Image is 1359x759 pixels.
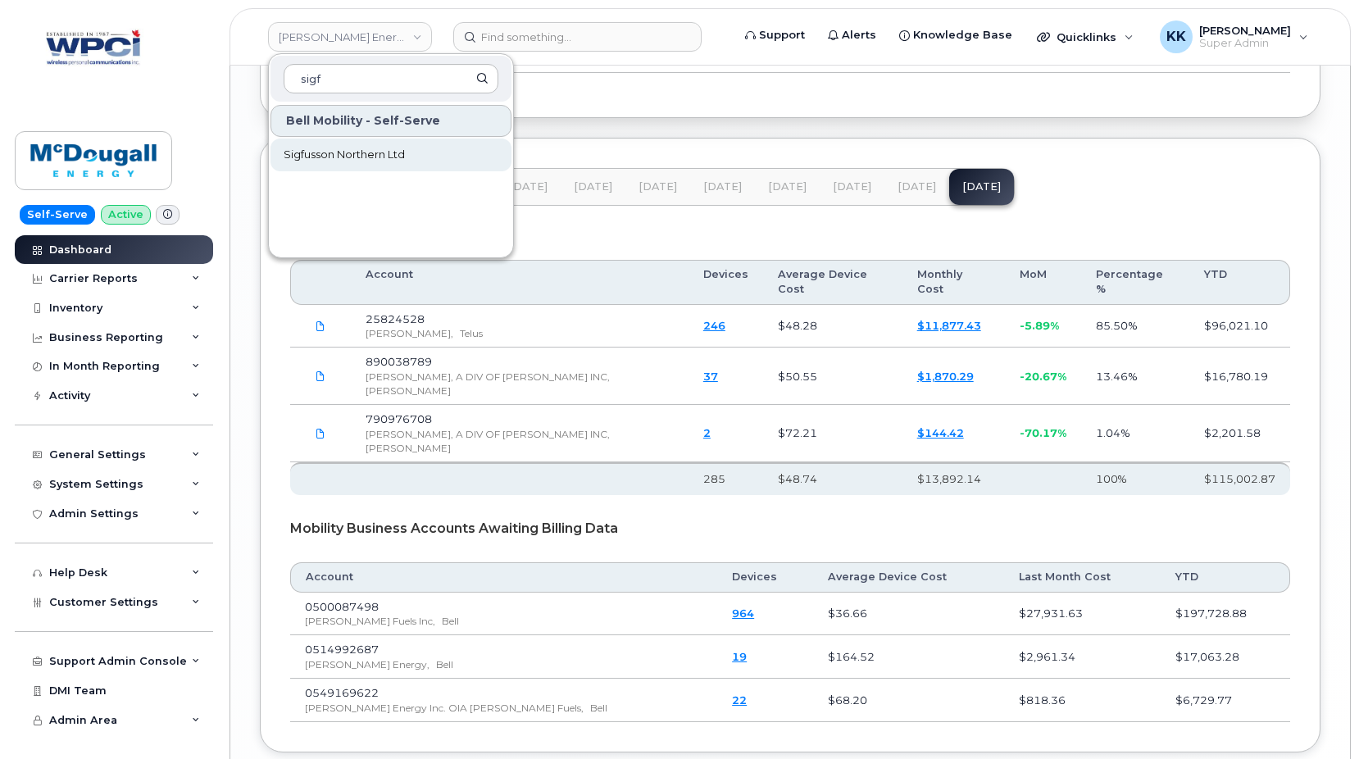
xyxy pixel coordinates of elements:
[1189,462,1290,495] th: $115,002.87
[1161,562,1290,592] th: YTD
[366,412,432,425] span: 790976708
[1004,562,1160,592] th: Last Month Cost
[290,206,1290,247] div: Mobility Business Accounts
[813,635,1004,679] td: $164.52
[351,260,689,305] th: Account
[898,180,936,193] span: [DATE]
[366,312,425,325] span: 25824528
[305,643,379,656] span: 0514992687
[902,462,1005,495] th: $13,892.14
[813,562,1004,592] th: Average Device Cost
[888,19,1024,52] a: Knowledge Base
[305,615,435,627] span: [PERSON_NAME] Fuels Inc,
[366,370,610,383] span: [PERSON_NAME], A DIV OF [PERSON_NAME] INC,
[305,658,430,670] span: [PERSON_NAME] Energy,
[1004,635,1160,679] td: $2,961.34
[1020,426,1066,439] span: -70.17%
[917,426,964,439] a: $144.42
[703,426,711,439] a: 2
[763,462,902,495] th: $48.74
[1189,305,1290,348] td: $96,021.10
[813,593,1004,636] td: $36.66
[734,19,816,52] a: Support
[763,348,902,405] td: $50.55
[460,327,483,339] span: Telus
[305,702,584,714] span: [PERSON_NAME] Energy Inc. OIA [PERSON_NAME] Fuels,
[305,686,379,699] span: 0549169622
[1189,348,1290,405] td: $16,780.19
[1148,20,1320,53] div: Kristin Kammer-Grossman
[366,442,451,454] span: [PERSON_NAME]
[917,319,981,332] a: $11,877.43
[689,462,763,495] th: 285
[1020,370,1066,383] span: -20.67%
[639,180,677,193] span: [DATE]
[1199,37,1291,50] span: Super Admin
[703,319,725,332] a: 246
[1189,260,1290,305] th: YTD
[284,147,405,163] span: Sigfusson Northern Ltd
[1199,24,1291,37] span: [PERSON_NAME]
[1081,405,1189,462] td: 1.04%
[270,105,511,137] div: Bell Mobility - Self-Serve
[763,260,902,305] th: Average Device Cost
[833,180,871,193] span: [DATE]
[1005,260,1081,305] th: MoM
[1161,679,1290,722] td: $6,729.77
[763,405,902,462] td: $72.21
[1081,348,1189,405] td: 13.46%
[717,562,813,592] th: Devices
[1057,30,1116,43] span: Quicklinks
[268,22,432,52] a: McDougall Energy
[453,22,702,52] input: Find something...
[1081,462,1189,495] th: 100%
[813,679,1004,722] td: $68.20
[763,305,902,348] td: $48.28
[732,607,754,620] a: 964
[1161,635,1290,679] td: $17,063.28
[305,419,336,448] a: McDougall.Rogers-Aug03_2025-3030448865.pdf
[913,27,1012,43] span: Knowledge Base
[768,180,807,193] span: [DATE]
[305,361,336,390] a: McDougall.Rogers-Aug03_2025-3030448850.pdf
[366,327,453,339] span: [PERSON_NAME],
[816,19,888,52] a: Alerts
[1020,319,1059,332] span: -5.89%
[1081,260,1189,305] th: Percentage %
[1189,405,1290,462] td: $2,201.58
[902,260,1005,305] th: Monthly Cost
[1081,305,1189,348] td: 85.50%
[442,615,459,627] span: Bell
[270,139,511,171] a: Sigfusson Northern Ltd
[1004,679,1160,722] td: $818.36
[366,428,610,440] span: [PERSON_NAME], A DIV OF [PERSON_NAME] INC,
[1025,20,1145,53] div: Quicklinks
[1004,593,1160,636] td: $27,931.63
[759,27,805,43] span: Support
[366,355,432,368] span: 890038789
[732,693,747,707] a: 22
[1161,593,1290,636] td: $197,728.88
[305,311,336,340] a: McDougall.TELUS-25824528-2025-08-01.pdf
[436,658,453,670] span: Bell
[366,384,451,397] span: [PERSON_NAME]
[284,64,498,93] input: Search
[290,508,1290,549] div: Mobility Business Accounts Awaiting Billing Data
[509,180,548,193] span: [DATE]
[732,650,747,663] a: 19
[305,600,379,613] span: 0500087498
[574,180,612,193] span: [DATE]
[290,562,717,592] th: Account
[590,702,607,714] span: Bell
[703,180,742,193] span: [DATE]
[689,260,763,305] th: Devices
[842,27,876,43] span: Alerts
[1166,27,1186,47] span: KK
[917,370,974,383] a: $1,870.29
[703,370,718,383] a: 37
